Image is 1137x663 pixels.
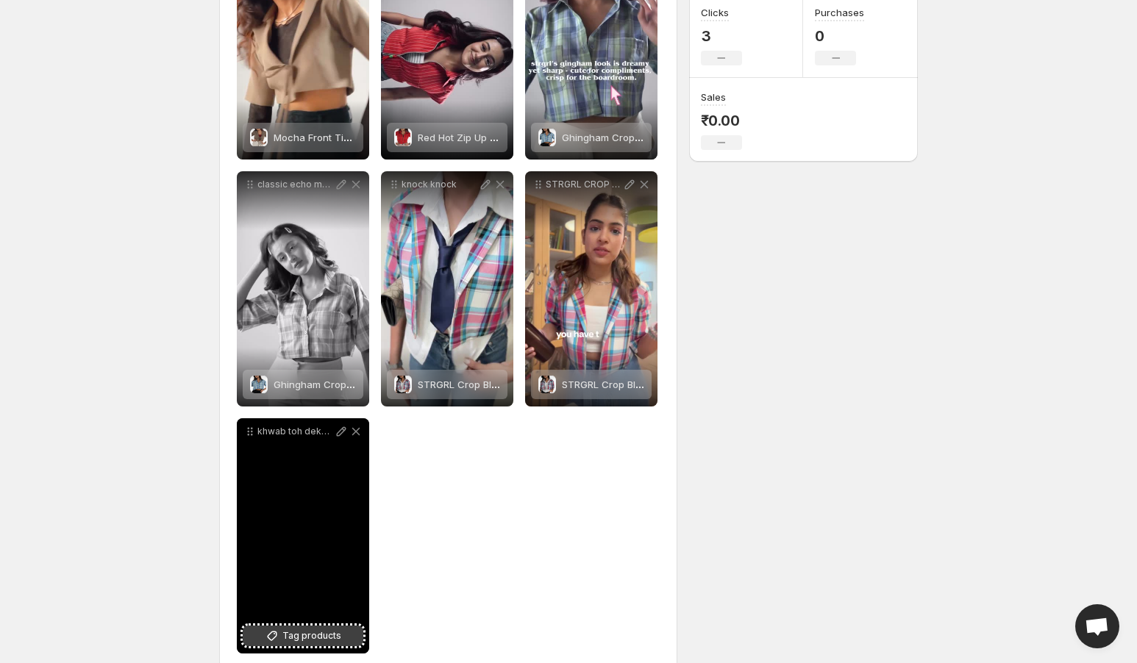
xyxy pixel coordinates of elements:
[525,171,657,406] div: STRGRL CROP BLAZERSTRGRL Crop BlazerSTRGRL Crop Blazer
[257,179,334,190] p: classic echo modern flex
[381,171,513,406] div: knock knockSTRGRL Crop BlazerSTRGRL Crop Blazer
[815,5,864,20] h3: Purchases
[562,132,658,143] span: Ghingham Crop Shirt
[701,27,742,45] p: 3
[701,90,726,104] h3: Sales
[418,132,510,143] span: Red Hot Zip Up Shirt
[243,626,363,646] button: Tag products
[1075,604,1119,648] div: Open chat
[402,179,478,190] p: knock knock
[546,179,622,190] p: STRGRL CROP BLAZER
[282,628,341,643] span: Tag products
[257,426,334,437] p: khwab toh dekha tha ek clothing brand own karne ka
[237,418,369,653] div: khwab toh dekha tha ek clothing brand own karne kaTag products
[274,379,370,390] span: Ghingham Crop Shirt
[701,112,742,129] p: ₹0.00
[274,132,382,143] span: Mocha Front Tie Blazer
[562,379,657,390] span: STRGRL Crop Blazer
[418,379,513,390] span: STRGRL Crop Blazer
[237,171,369,406] div: classic echo modern flexGhingham Crop ShirtGhingham Crop Shirt
[815,27,864,45] p: 0
[701,5,729,20] h3: Clicks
